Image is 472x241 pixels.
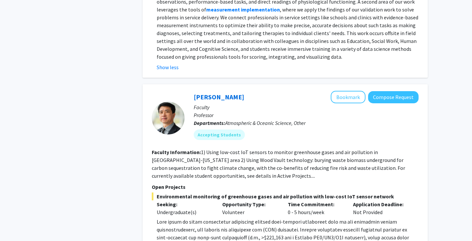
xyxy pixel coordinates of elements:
b: Faculty Information: [152,149,201,155]
mat-chip: Accepting Students [194,130,245,140]
b: Departments: [194,120,225,126]
iframe: Chat [5,211,28,236]
p: Open Projects [152,183,419,191]
div: Not Provided [348,200,414,216]
p: Time Commitment: [288,200,344,208]
div: Volunteer [217,200,283,216]
p: Opportunity Type: [222,200,278,208]
span: Atmospheric & Oceanic Science, Other [225,120,305,126]
p: Application Deadline: [353,200,409,208]
div: Undergraduate(s) [157,208,212,216]
button: Show less [157,63,179,71]
a: [PERSON_NAME] [194,93,244,101]
span: Environmental monitoring of greenhouse gases and air pollution with low-cost IoT sensor network [152,192,419,200]
a: measurement implementation [206,6,280,13]
button: Compose Request to Ning Zeng [368,91,419,103]
fg-read-more: 1) Using low-cost IoT sensors to monitor greenhouse gases and air pollution in [GEOGRAPHIC_DATA]-... [152,149,405,179]
p: Seeking: [157,200,212,208]
p: Professor [194,111,419,119]
div: 0 - 5 hours/week [283,200,348,216]
button: Add Ning Zeng to Bookmarks [331,91,365,103]
p: Faculty [194,103,419,111]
